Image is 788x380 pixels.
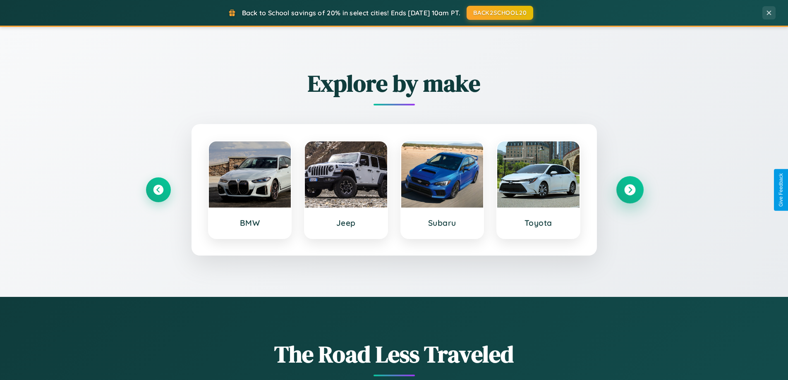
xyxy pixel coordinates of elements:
[467,6,533,20] button: BACK2SCHOOL20
[313,218,379,228] h3: Jeep
[778,173,784,207] div: Give Feedback
[505,218,571,228] h3: Toyota
[146,338,642,370] h1: The Road Less Traveled
[242,9,460,17] span: Back to School savings of 20% in select cities! Ends [DATE] 10am PT.
[410,218,475,228] h3: Subaru
[217,218,283,228] h3: BMW
[146,67,642,99] h2: Explore by make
